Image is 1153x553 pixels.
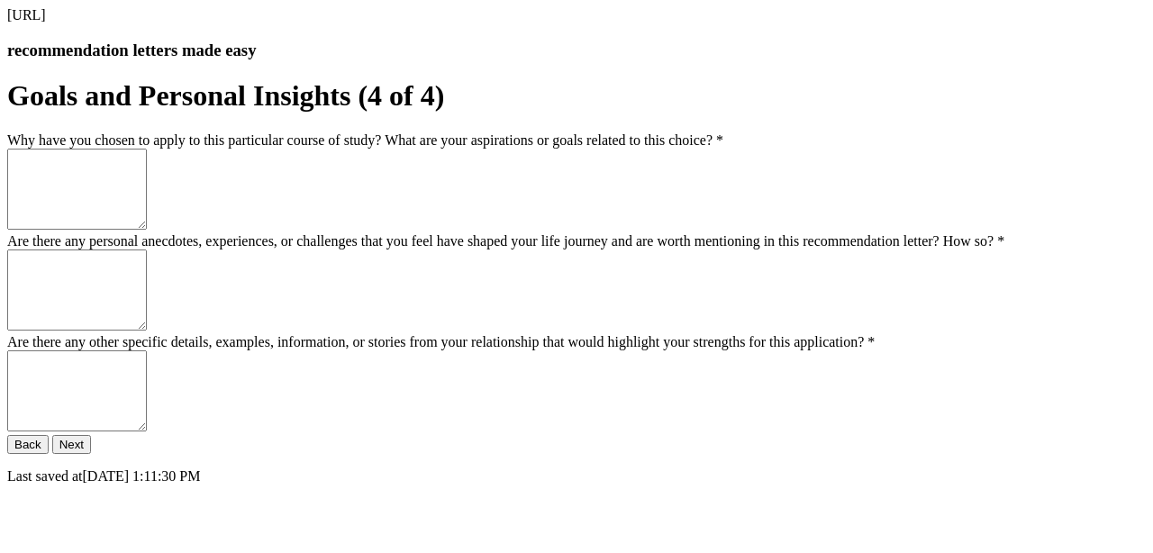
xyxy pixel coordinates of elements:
h1: Goals and Personal Insights (4 of 4) [7,79,1146,113]
p: Last saved at [DATE] 1:11:30 PM [7,468,1146,485]
h3: recommendation letters made easy [7,41,1146,60]
button: Back [7,435,49,454]
label: Are there any other specific details, examples, information, or stories from your relationship th... [7,334,875,349]
label: Are there any personal anecdotes, experiences, or challenges that you feel have shaped your life ... [7,233,1004,249]
span: [URL] [7,7,46,23]
button: Next [52,435,91,454]
label: Why have you chosen to apply to this particular course of study? What are your aspirations or goa... [7,132,723,148]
